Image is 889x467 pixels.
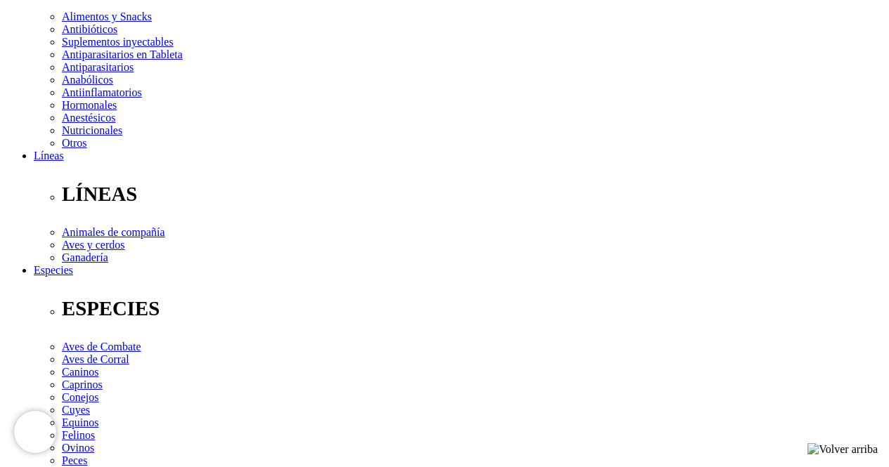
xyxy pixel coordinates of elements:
a: Suplementos inyectables [62,36,174,48]
a: Antiinflamatorios [62,86,142,98]
iframe: Brevo live chat [14,411,56,453]
a: Equinos [62,416,98,428]
a: Peces [62,454,87,466]
a: Anestésicos [62,112,115,124]
a: Aves de Corral [62,353,129,365]
a: Especies [34,264,73,276]
a: Caprinos [62,379,103,390]
p: ESPECIES [62,297,883,320]
p: LÍNEAS [62,183,883,206]
a: Ganadería [62,251,108,263]
a: Antiparasitarios en Tableta [62,48,183,60]
a: Caninos [62,366,98,378]
a: Aves de Combate [62,341,141,353]
a: Alimentos y Snacks [62,11,152,22]
a: Antiparasitarios [62,61,134,73]
a: Cuyes [62,404,90,416]
img: Volver arriba [807,443,878,456]
a: Anabólicos [62,74,113,86]
a: Aves y cerdos [62,239,124,251]
a: Otros [62,137,87,149]
a: Nutricionales [62,124,122,136]
a: Ovinos [62,442,94,454]
a: Líneas [34,150,64,162]
a: Conejos [62,391,98,403]
a: Felinos [62,429,95,441]
a: Animales de compañía [62,226,165,238]
a: Hormonales [62,99,117,111]
a: Antibióticos [62,23,117,35]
